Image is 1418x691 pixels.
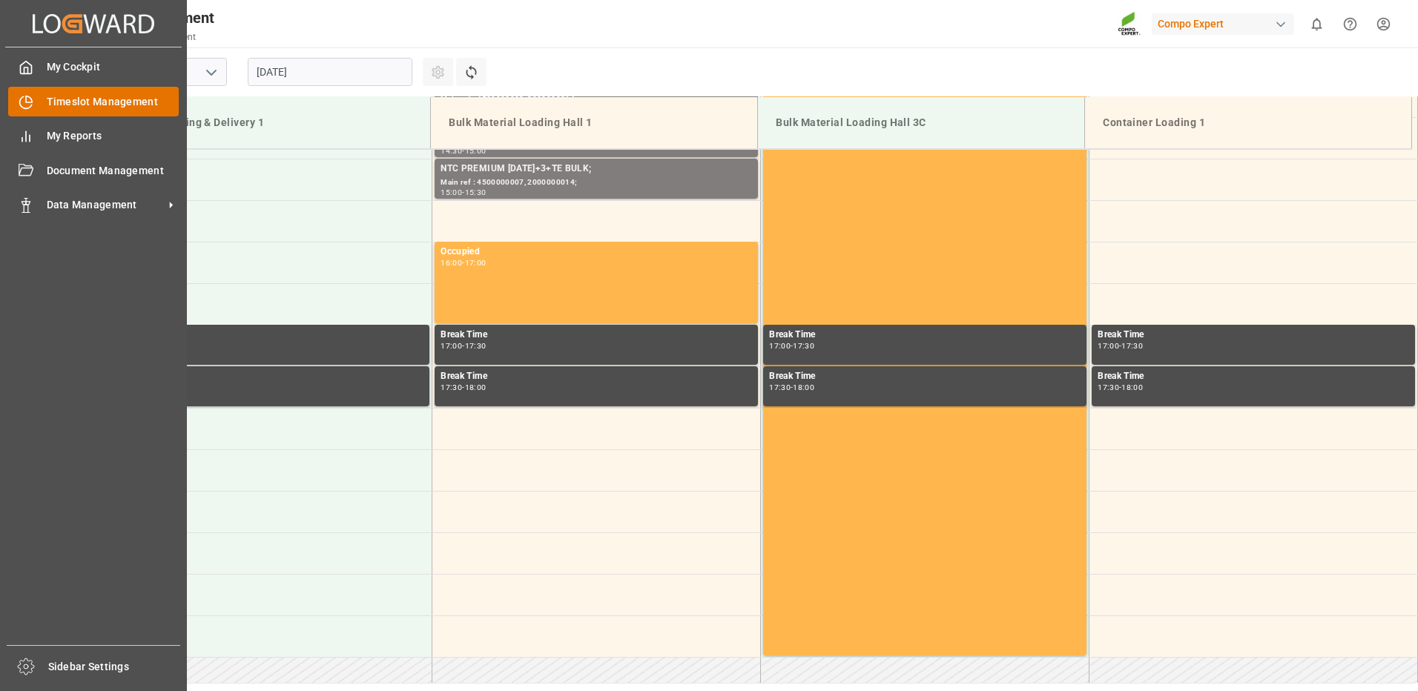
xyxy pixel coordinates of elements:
[1119,343,1121,349] div: -
[441,189,462,196] div: 15:00
[462,384,464,391] div: -
[769,369,1081,384] div: Break Time
[465,259,487,266] div: 17:00
[441,259,462,266] div: 16:00
[1121,343,1143,349] div: 17:30
[1098,369,1409,384] div: Break Time
[8,87,179,116] a: Timeslot Management
[1098,384,1119,391] div: 17:30
[462,343,464,349] div: -
[1152,10,1300,38] button: Compo Expert
[47,197,164,213] span: Data Management
[199,61,222,84] button: open menu
[769,328,1081,343] div: Break Time
[462,259,464,266] div: -
[47,163,179,179] span: Document Management
[441,384,462,391] div: 17:30
[441,245,752,259] div: Occupied
[1300,7,1333,41] button: show 0 new notifications
[1098,328,1409,343] div: Break Time
[791,343,793,349] div: -
[1333,7,1367,41] button: Help Center
[443,109,745,136] div: Bulk Material Loading Hall 1
[248,58,412,86] input: DD.MM.YYYY
[462,189,464,196] div: -
[441,148,462,154] div: 14:30
[465,343,487,349] div: 17:30
[791,384,793,391] div: -
[793,343,814,349] div: 17:30
[769,343,791,349] div: 17:00
[48,659,181,675] span: Sidebar Settings
[47,94,179,110] span: Timeslot Management
[1098,343,1119,349] div: 17:00
[1097,109,1399,136] div: Container Loading 1
[462,148,464,154] div: -
[116,109,418,136] div: Paletts Loading & Delivery 1
[1119,384,1121,391] div: -
[1152,13,1294,35] div: Compo Expert
[770,109,1072,136] div: Bulk Material Loading Hall 3C
[47,128,179,144] span: My Reports
[112,369,423,384] div: Break Time
[465,189,487,196] div: 15:30
[441,343,462,349] div: 17:00
[769,384,791,391] div: 17:30
[441,328,752,343] div: Break Time
[465,148,487,154] div: 15:00
[47,59,179,75] span: My Cockpit
[441,176,752,189] div: Main ref : 4500000007, 2000000014;
[793,384,814,391] div: 18:00
[1121,384,1143,391] div: 18:00
[465,384,487,391] div: 18:00
[1118,11,1141,37] img: Screenshot%202023-09-29%20at%2010.02.21.png_1712312052.png
[441,162,752,176] div: NTC PREMIUM [DATE]+3+TE BULK;
[112,328,423,343] div: Break Time
[441,369,752,384] div: Break Time
[8,53,179,82] a: My Cockpit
